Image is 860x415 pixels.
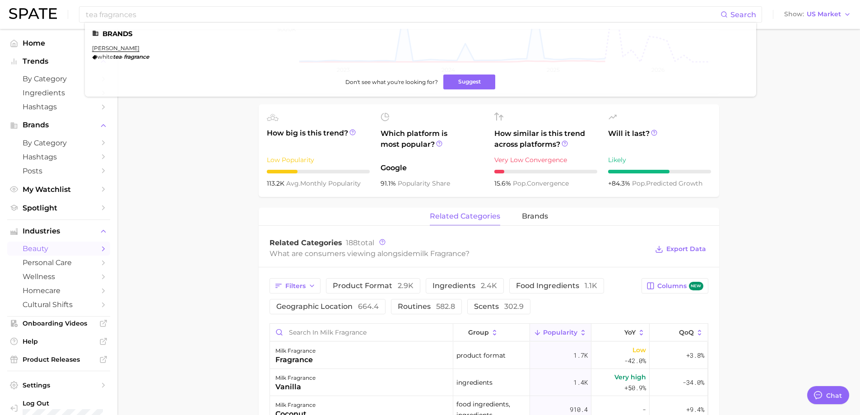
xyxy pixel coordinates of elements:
[23,258,95,267] span: personal care
[23,75,95,83] span: by Category
[270,342,708,369] button: milk fragrancefragranceproduct format1.7kLow-42.0%+3.8%
[453,324,530,341] button: group
[381,128,483,158] span: Which platform is most popular?
[7,100,110,114] a: Hashtags
[570,404,588,415] span: 910.4
[23,337,95,345] span: Help
[7,335,110,348] a: Help
[267,170,370,173] div: 3 / 10
[494,170,597,173] div: 1 / 10
[650,324,707,341] button: QoQ
[632,179,646,187] abbr: popularity index
[7,86,110,100] a: Ingredients
[286,179,300,187] abbr: average
[267,128,370,150] span: How big is this trend?
[7,224,110,238] button: Industries
[430,212,500,220] span: related categories
[608,179,632,187] span: +84.3%
[276,303,379,310] span: geographic location
[7,55,110,68] button: Trends
[270,247,649,260] div: What are consumers viewing alongside ?
[92,30,749,37] li: Brands
[494,179,513,187] span: 15.6%
[346,238,374,247] span: total
[23,227,95,235] span: Industries
[267,154,370,165] div: Low Popularity
[9,8,57,19] img: SPATE
[333,282,414,289] span: product format
[573,377,588,388] span: 1.4k
[7,317,110,330] a: Onboarding Videos
[92,45,139,51] a: [PERSON_NAME]
[345,79,438,85] span: Don't see what you're looking for?
[436,302,455,311] span: 582.8
[653,243,708,256] button: Export Data
[23,57,95,65] span: Trends
[530,324,591,341] button: Popularity
[807,12,841,17] span: US Market
[7,298,110,312] a: cultural shifts
[398,179,450,187] span: popularity share
[624,355,646,366] span: -42.0%
[23,153,95,161] span: Hashtags
[432,282,497,289] span: ingredients
[468,329,489,336] span: group
[270,238,342,247] span: Related Categories
[23,167,95,175] span: Posts
[275,382,316,392] div: vanilla
[679,329,694,336] span: QoQ
[642,404,646,415] span: -
[614,372,646,382] span: Very high
[504,302,524,311] span: 302.9
[474,303,524,310] span: scents
[275,354,316,365] div: fragrance
[267,179,286,187] span: 113.2k
[275,400,316,410] div: milk fragrance
[275,345,316,356] div: milk fragrance
[346,238,358,247] span: 188
[124,53,149,60] em: fragrance
[23,300,95,309] span: cultural shifts
[7,284,110,298] a: homecare
[7,164,110,178] a: Posts
[7,353,110,366] a: Product Releases
[784,12,804,17] span: Show
[113,53,121,60] em: tea
[608,170,711,173] div: 6 / 10
[85,7,721,22] input: Search here for a brand, industry, or ingredient
[513,179,527,187] abbr: popularity index
[98,53,113,60] span: white
[23,355,95,364] span: Product Releases
[398,303,455,310] span: routines
[689,282,703,290] span: new
[624,329,636,336] span: YoY
[23,319,95,327] span: Onboarding Videos
[443,75,495,89] button: Suggest
[270,278,321,294] button: Filters
[23,286,95,295] span: homecare
[7,136,110,150] a: by Category
[398,281,414,290] span: 2.9k
[7,256,110,270] a: personal care
[686,404,704,415] span: +9.4%
[23,399,124,407] span: Log Out
[23,139,95,147] span: by Category
[585,281,597,290] span: 1.1k
[456,350,506,361] span: product format
[23,89,95,97] span: Ingredients
[23,244,95,253] span: beauty
[642,278,708,294] button: Columnsnew
[23,185,95,194] span: My Watchlist
[381,179,398,187] span: 91.1%
[782,9,853,20] button: ShowUS Market
[381,163,483,173] span: Google
[7,378,110,392] a: Settings
[7,118,110,132] button: Brands
[23,272,95,281] span: wellness
[686,350,704,361] span: +3.8%
[543,329,577,336] span: Popularity
[494,128,597,150] span: How similar is this trend across platforms?
[683,377,704,388] span: -34.0%
[494,154,597,165] div: Very Low Convergence
[7,72,110,86] a: by Category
